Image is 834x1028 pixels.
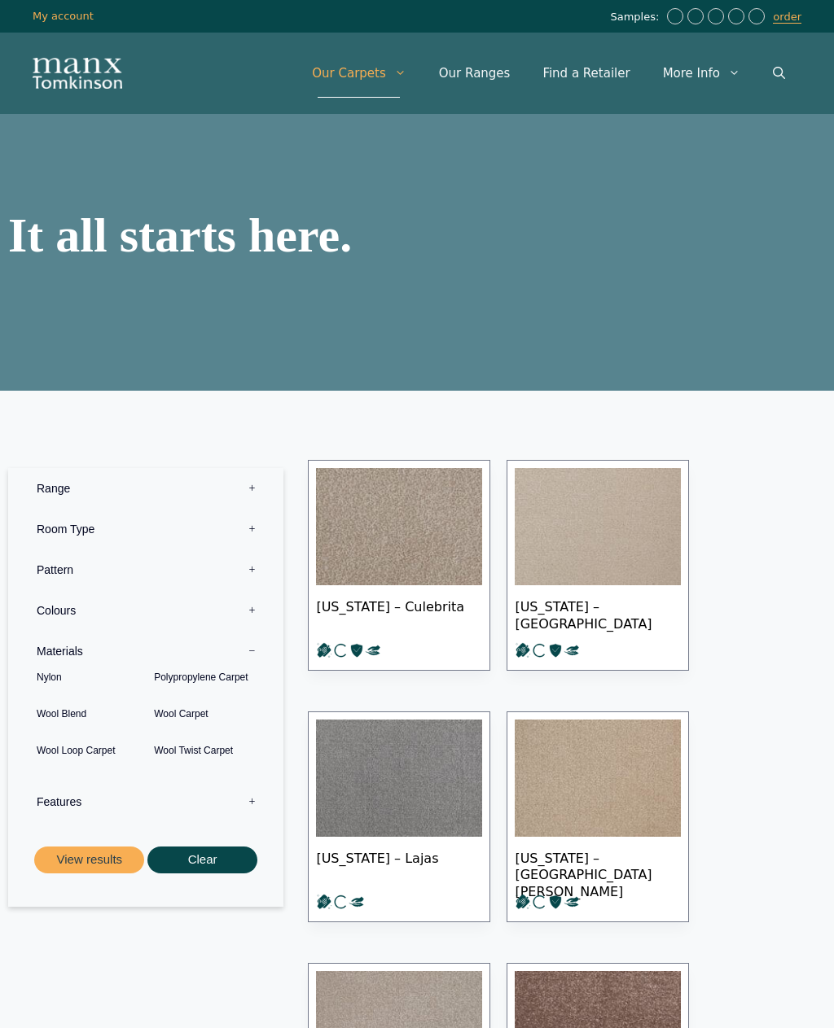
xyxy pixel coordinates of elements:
[515,837,681,894] span: [US_STATE] – [GEOGRAPHIC_DATA][PERSON_NAME]
[8,211,409,260] h1: It all starts here.
[33,10,94,22] a: My account
[316,837,482,894] span: [US_STATE] – Lajas
[20,590,271,631] label: Colours
[308,460,490,671] a: [US_STATE] – Culebrita
[147,846,257,873] button: Clear
[316,585,482,642] span: [US_STATE] – Culebrita
[20,781,271,822] label: Features
[610,11,663,24] span: Samples:
[507,460,689,671] a: [US_STATE] – [GEOGRAPHIC_DATA]
[507,711,689,922] a: [US_STATE] – [GEOGRAPHIC_DATA][PERSON_NAME]
[20,509,271,549] label: Room Type
[773,11,801,24] a: order
[308,711,490,922] a: [US_STATE] – Lajas
[423,49,527,98] a: Our Ranges
[296,49,423,98] a: Our Carpets
[20,631,271,671] label: Materials
[757,49,801,98] a: Open Search Bar
[647,49,757,98] a: More Info
[515,585,681,642] span: [US_STATE] – [GEOGRAPHIC_DATA]
[296,49,801,98] nav: Primary
[20,549,271,590] label: Pattern
[33,58,122,89] img: Manx Tomkinson
[34,846,144,873] button: View results
[20,468,271,509] label: Range
[526,49,646,98] a: Find a Retailer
